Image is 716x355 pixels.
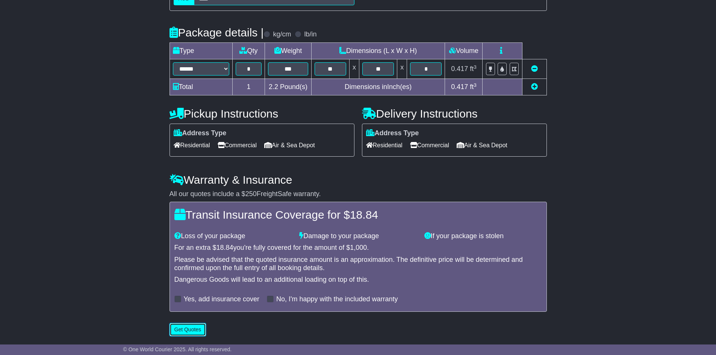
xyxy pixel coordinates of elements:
[531,83,538,91] a: Add new item
[445,43,483,59] td: Volume
[174,129,227,137] label: Address Type
[184,295,259,304] label: Yes, add insurance cover
[273,30,291,39] label: kg/cm
[276,295,398,304] label: No, I'm happy with the included warranty
[265,79,311,95] td: Pound(s)
[174,208,542,221] h4: Transit Insurance Coverage for $
[397,59,407,79] td: x
[232,43,265,59] td: Qty
[170,43,232,59] td: Type
[457,139,507,151] span: Air & Sea Depot
[170,79,232,95] td: Total
[421,232,546,240] div: If your package is stolen
[366,129,419,137] label: Address Type
[269,83,278,91] span: 2.2
[311,43,445,59] td: Dimensions (L x W x H)
[474,82,477,88] sup: 3
[170,26,264,39] h4: Package details |
[295,232,421,240] div: Damage to your package
[304,30,316,39] label: lb/in
[232,79,265,95] td: 1
[174,256,542,272] div: Please be advised that the quoted insurance amount is an approximation. The definitive price will...
[349,59,359,79] td: x
[171,232,296,240] div: Loss of your package
[311,79,445,95] td: Dimensions in Inch(es)
[410,139,449,151] span: Commercial
[170,323,206,336] button: Get Quotes
[174,276,542,284] div: Dangerous Goods will lead to an additional loading on top of this.
[470,83,477,91] span: ft
[474,64,477,70] sup: 3
[451,65,468,73] span: 0.417
[123,346,232,352] span: © One World Courier 2025. All rights reserved.
[264,139,315,151] span: Air & Sea Depot
[531,65,538,73] a: Remove this item
[174,139,210,151] span: Residential
[170,190,547,198] div: All our quotes include a $ FreightSafe warranty.
[451,83,468,91] span: 0.417
[218,139,257,151] span: Commercial
[174,244,542,252] div: For an extra $ you're fully covered for the amount of $ .
[350,208,378,221] span: 18.84
[470,65,477,73] span: ft
[350,244,367,251] span: 1,000
[170,174,547,186] h4: Warranty & Insurance
[366,139,403,151] span: Residential
[245,190,257,198] span: 250
[170,107,354,120] h4: Pickup Instructions
[362,107,547,120] h4: Delivery Instructions
[216,244,233,251] span: 18.84
[265,43,311,59] td: Weight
